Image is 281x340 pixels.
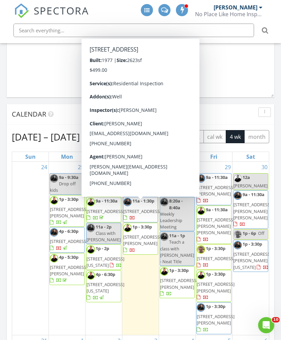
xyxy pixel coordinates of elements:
a: 1p - 3:30p [STREET_ADDRESS][PERSON_NAME] [160,266,195,298]
span: [STREET_ADDRESS] [123,208,161,214]
img: img_0333.jpg [87,174,95,183]
td: Go to August 25, 2025 [49,162,86,335]
button: list [152,130,167,143]
a: 1p - 3:30p [STREET_ADDRESS][PERSON_NAME] [123,223,158,255]
span: [STREET_ADDRESS][PERSON_NAME][PERSON_NAME] [233,202,271,220]
span: [STREET_ADDRESS][PERSON_NAME] [50,264,88,277]
a: 9a - 11:30a [STREET_ADDRESS][PERSON_NAME][PERSON_NAME] [233,190,268,229]
span: [STREET_ADDRESS][PERSON_NAME] [197,281,235,293]
img: headshot_event03880.jpg [160,267,168,276]
a: Go to August 25, 2025 [76,162,85,173]
img: img_3669_copy.jpg [197,174,205,183]
img: headshot_event03880.jpg [123,224,132,232]
span: 8:20a - 8:40a [169,198,183,210]
span: 12a [243,174,250,180]
a: 1p - 3:30p [STREET_ADDRESS][PERSON_NAME] [50,196,88,225]
span: 1p - 3:30p [206,271,225,277]
img: img_3669_copy.jpg [160,198,168,206]
span: 4p - 6:30p [96,271,115,277]
span: Drop off kids [50,181,76,193]
img: headshot_event03880.jpg [197,207,205,215]
a: 9a - 11:30a [STREET_ADDRESS][PERSON_NAME] [197,174,235,204]
a: Sunday [24,152,37,161]
a: Friday [209,152,219,161]
span: 10 [272,317,280,322]
a: 4p - 6:30p [STREET_ADDRESS][US_STATE] [86,270,121,302]
a: 1p - 2p [STREET_ADDRESS][US_STATE] [87,245,124,268]
a: 11a - 1:30p [STREET_ADDRESS] [123,198,161,220]
a: Saturday [245,152,256,161]
span: 1p - 3:30p [243,241,262,247]
a: 1p - 2p [STREET_ADDRESS][US_STATE] [86,244,121,270]
span: 9a - 11:30a [206,207,228,213]
iframe: Intercom live chat [258,317,274,333]
a: Go to August 27, 2025 [150,162,159,173]
span: Teach a class with [PERSON_NAME] - Neat Title [160,239,194,265]
a: 9a - 11:30a [STREET_ADDRESS] [86,197,121,222]
a: 11a - 1:30p [STREET_ADDRESS] [123,197,158,222]
a: 1p - 3:30p [STREET_ADDRESS][PERSON_NAME] [160,267,198,297]
img: headshot_event03880.jpg [50,254,58,262]
span: [STREET_ADDRESS][PERSON_NAME] [197,313,235,326]
span: 8a - 9a [169,174,183,180]
a: 4p - 6:30p [STREET_ADDRESS] [50,228,88,251]
button: day [167,130,184,143]
span: [STREET_ADDRESS][PERSON_NAME][PERSON_NAME] [197,217,235,236]
a: 1p - 3:30p [STREET_ADDRESS][PERSON_NAME] [196,302,231,334]
button: cal wk [204,130,226,143]
span: Calendar [12,110,46,119]
a: 9a - 11:30a [STREET_ADDRESS] [87,198,124,220]
a: Go to August 28, 2025 [187,162,195,173]
img: img_3669_copy.jpg [233,191,242,200]
a: 9a - 11:30a [STREET_ADDRESS][PERSON_NAME][PERSON_NAME] [197,207,235,242]
span: 9a - 9:30a [59,174,79,180]
td: Go to August 30, 2025 [232,162,269,335]
td: Go to August 28, 2025 [159,162,195,335]
span: 9a - 11:30a [96,198,118,204]
img: img_0333.jpg [160,174,168,183]
a: 1p - 3:30p [STREET_ADDRESS][PERSON_NAME] [196,270,231,302]
span: 11a - 1:30p [132,198,154,204]
span: [STREET_ADDRESS][PERSON_NAME] [197,184,235,197]
div: No Place Like Home Inspections [195,11,262,18]
img: headshot_event03880.jpg [87,271,95,280]
td: Go to August 29, 2025 [195,162,232,335]
img: img_3531.jpg [233,230,242,239]
span: 1p - 3:30p [169,267,189,273]
a: Go to August 29, 2025 [223,162,232,173]
span: Class with [PERSON_NAME] [87,230,121,243]
img: img_3669_copy.jpg [233,241,242,249]
span: [STREET_ADDRESS] [197,255,235,261]
span: Weekly Leadership Meeting [160,211,182,230]
a: Thursday [170,152,184,161]
a: 9a - 11:30a [STREET_ADDRESS][PERSON_NAME] [196,173,231,205]
img: img_3669_copy.jpg [50,174,58,183]
a: 1p - 3:30p [STREET_ADDRESS][PERSON_NAME] [50,195,85,227]
a: Go to August 24, 2025 [40,162,49,173]
img: headshot_event03880.jpg [50,196,58,205]
a: 1p - 3:30p [STREET_ADDRESS][PERSON_NAME] [123,224,161,253]
img: img_3669_copy.jpg [123,198,132,206]
span: [PERSON_NAME] [233,183,268,189]
img: The Best Home Inspection Software - Spectora [14,3,29,18]
span: [PERSON_NAME] available [123,183,157,195]
button: Previous [117,130,133,144]
span: [STREET_ADDRESS][PERSON_NAME] [123,234,161,246]
span: [STREET_ADDRESS][PERSON_NAME] [50,206,88,219]
span: [STREET_ADDRESS] [87,208,124,214]
a: 4p - 6:30p [STREET_ADDRESS][US_STATE] [87,271,124,301]
a: 4p - 6:30p [STREET_ADDRESS] [50,227,85,253]
td: Go to August 24, 2025 [12,162,49,335]
span: 8a - 5p [96,174,109,180]
a: 9a - 11:30a [STREET_ADDRESS][PERSON_NAME][PERSON_NAME] [196,206,231,244]
span: 11a - 2p [96,224,112,230]
span: 1p - 3:30p [59,196,79,202]
span: [STREET_ADDRESS][PERSON_NAME] [160,277,198,290]
span: [STREET_ADDRESS] [50,238,88,244]
button: week [183,130,204,143]
span: Off [258,230,264,236]
img: headshot_event03880.jpg [233,174,242,183]
img: headshot_event03880.jpg [87,198,95,206]
a: Go to August 26, 2025 [113,162,122,173]
td: Go to August 26, 2025 [86,162,122,335]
